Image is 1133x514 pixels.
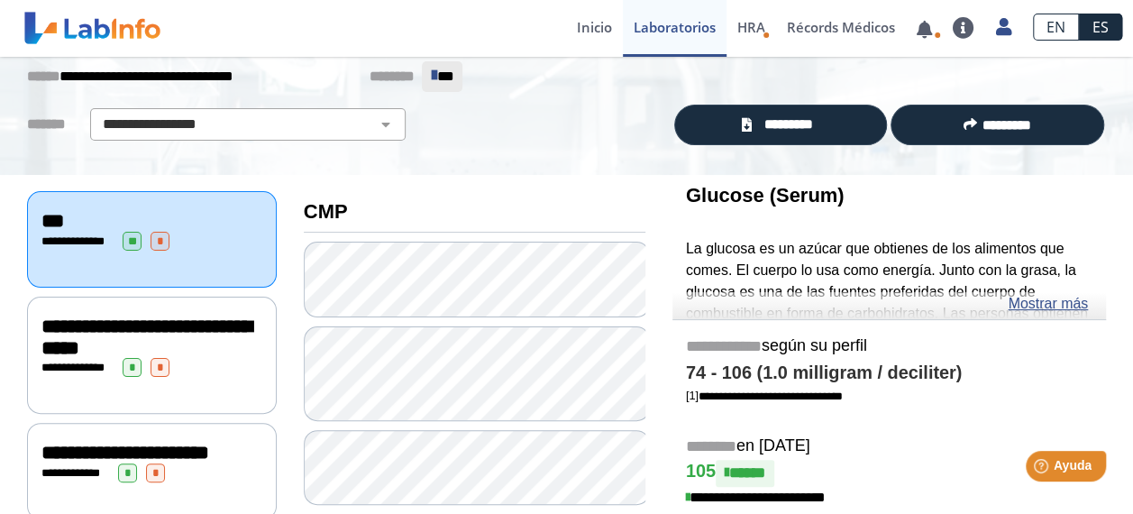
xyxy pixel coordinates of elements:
a: [1] [686,389,843,402]
h4: 105 [686,460,1092,487]
iframe: Help widget launcher [973,444,1113,494]
a: ES [1079,14,1122,41]
p: La glucosa es un azúcar que obtienes de los alimentos que comes. El cuerpo lo usa como energía. J... [686,238,1092,432]
b: Glucose (Serum) [686,184,845,207]
a: EN [1033,14,1079,41]
h4: 74 - 106 (1.0 milligram / deciliter) [686,363,1092,384]
b: CMP [304,200,348,223]
h5: según su perfil [686,336,1092,357]
h5: en [DATE] [686,436,1092,457]
a: Mostrar más [1008,293,1088,315]
span: HRA [737,18,765,36]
